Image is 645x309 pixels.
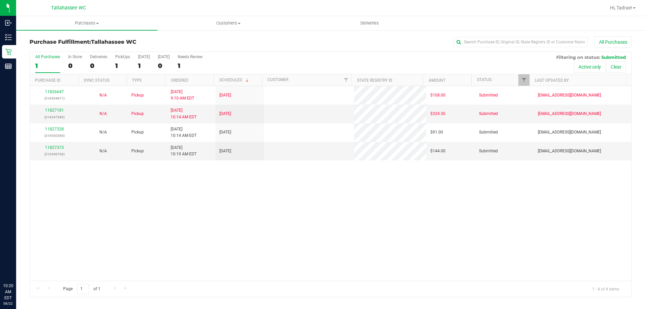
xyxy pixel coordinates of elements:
[267,77,288,82] a: Customer
[131,148,144,154] span: Pickup
[171,107,197,120] span: [DATE] 10:14 AM EDT
[574,61,605,73] button: Active only
[219,129,231,136] span: [DATE]
[84,78,110,83] a: Sync Status
[34,132,75,139] p: (316550369)
[158,16,299,30] a: Customers
[99,111,107,117] button: N/A
[90,62,107,70] div: 0
[171,89,194,102] span: [DATE] 9:10 AM EDT
[5,20,12,26] inline-svg: Inbound
[68,62,82,70] div: 0
[99,148,107,154] button: N/A
[219,148,231,154] span: [DATE]
[68,54,82,59] div: In Store
[5,34,12,41] inline-svg: Inventory
[3,301,13,306] p: 08/22
[99,92,107,99] button: N/A
[45,127,64,131] a: 11827328
[219,92,231,99] span: [DATE]
[340,74,351,86] a: Filter
[171,145,197,157] span: [DATE] 10:19 AM EDT
[138,62,150,70] div: 1
[479,92,498,99] span: Submitted
[90,54,107,59] div: Deliveries
[34,95,75,102] p: (316534871)
[610,5,632,10] span: Hi, Tadrae!
[34,114,75,120] p: (316547389)
[5,48,12,55] inline-svg: Retail
[430,129,443,136] span: $91.00
[518,74,529,86] a: Filter
[538,111,601,117] span: [EMAIL_ADDRESS][DOMAIN_NAME]
[351,20,388,26] span: Deliveries
[131,129,144,136] span: Pickup
[99,129,107,136] button: N/A
[158,62,170,70] div: 0
[16,20,158,26] span: Purchases
[16,16,158,30] a: Purchases
[115,54,130,59] div: PickUps
[430,92,445,99] span: $108.00
[479,111,498,117] span: Submitted
[35,78,60,83] a: Purchase ID
[158,54,170,59] div: [DATE]
[91,39,136,45] span: Tallahassee WC
[178,54,203,59] div: Needs Review
[3,283,13,301] p: 10:20 AM EDT
[45,145,64,150] a: 11827373
[7,255,27,275] iframe: Resource center
[57,284,106,294] span: Page of 1
[219,111,231,117] span: [DATE]
[158,20,299,26] span: Customers
[138,54,150,59] div: [DATE]
[429,78,445,83] a: Amount
[99,130,107,134] span: Not Applicable
[20,254,28,262] iframe: Resource center unread badge
[35,54,60,59] div: All Purchases
[5,63,12,70] inline-svg: Reports
[595,36,632,48] button: All Purchases
[299,16,440,30] a: Deliveries
[535,78,569,83] a: Last Updated By
[454,37,588,47] input: Search Purchase ID, Original ID, State Registry ID or Customer Name...
[99,93,107,98] span: Not Applicable
[99,149,107,153] span: Not Applicable
[99,111,107,116] span: Not Applicable
[131,111,144,117] span: Pickup
[430,111,445,117] span: $324.50
[115,62,130,70] div: 1
[131,92,144,99] span: Pickup
[35,62,60,70] div: 1
[45,89,64,94] a: 11826647
[77,284,89,294] input: 1
[219,78,250,82] a: Scheduled
[587,284,625,294] span: 1 - 4 of 4 items
[132,78,142,83] a: Type
[34,151,75,157] p: (316549706)
[430,148,445,154] span: $144.00
[479,148,498,154] span: Submitted
[30,39,230,45] h3: Purchase Fulfillment:
[51,5,86,11] span: Tallahassee WC
[538,92,601,99] span: [EMAIL_ADDRESS][DOMAIN_NAME]
[606,61,626,73] button: Clear
[538,129,601,136] span: [EMAIL_ADDRESS][DOMAIN_NAME]
[479,129,498,136] span: Submitted
[171,126,197,139] span: [DATE] 10:14 AM EDT
[601,54,626,60] span: Submitted
[538,148,601,154] span: [EMAIL_ADDRESS][DOMAIN_NAME]
[171,78,188,83] a: Ordered
[357,78,392,83] a: State Registry ID
[477,77,491,82] a: Status
[556,54,600,60] span: Filtering on status:
[45,108,64,113] a: 11827181
[178,62,203,70] div: 1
